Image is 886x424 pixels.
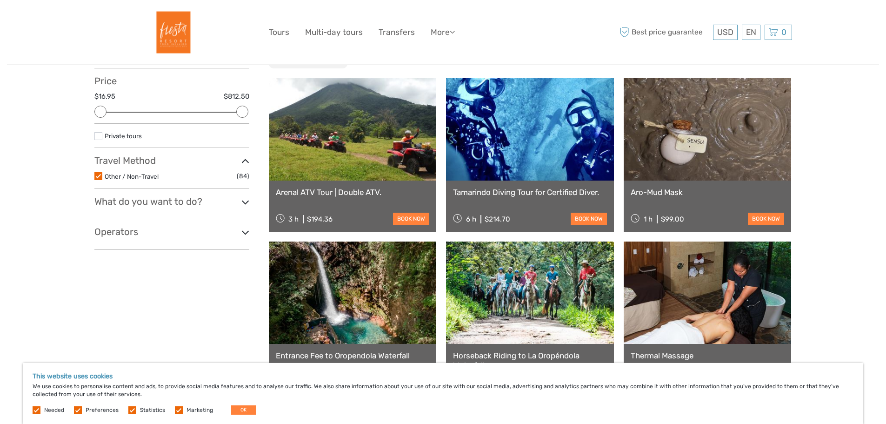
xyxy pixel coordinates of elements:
[748,213,784,225] a: book now
[33,372,853,380] h5: This website uses cookies
[305,26,363,39] a: Multi-day tours
[453,188,607,197] a: Tamarindo Diving Tour for Certified Diver.
[717,27,733,37] span: USD
[105,173,159,180] a: Other / Non-Travel
[224,92,249,101] label: $812.50
[140,406,165,414] label: Statistics
[107,14,118,26] button: Open LiveChat chat widget
[485,215,510,223] div: $214.70
[393,213,429,225] a: book now
[187,406,213,414] label: Marketing
[431,26,455,39] a: More
[276,351,430,360] a: Entrance Fee to Oropendola Waterfall
[307,215,333,223] div: $194.36
[147,7,197,58] img: Fiesta Resort
[94,226,249,237] h3: Operators
[13,16,105,24] p: We're away right now. Please check back later!
[276,188,430,197] a: Arenal ATV Tour | Double ATV.
[94,92,115,101] label: $16.95
[94,155,249,166] h3: Travel Method
[86,406,119,414] label: Preferences
[237,171,249,182] span: (84)
[780,27,788,37] span: 0
[94,75,249,87] h3: Price
[644,215,653,223] span: 1 h
[618,25,711,40] span: Best price guarantee
[631,188,785,197] a: Aro-Mud Mask
[44,406,64,414] label: Needed
[288,215,299,223] span: 3 h
[94,196,249,207] h3: What do you want to do?
[269,26,289,39] a: Tours
[466,215,476,223] span: 6 h
[571,213,607,225] a: book now
[231,405,256,415] button: OK
[631,351,785,360] a: Thermal Massage
[661,215,684,223] div: $99.00
[105,132,142,140] a: Private tours
[742,25,760,40] div: EN
[453,351,607,370] a: Horseback Riding to La Oropéndola Waterfall
[23,363,863,424] div: We use cookies to personalise content and ads, to provide social media features and to analyse ou...
[379,26,415,39] a: Transfers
